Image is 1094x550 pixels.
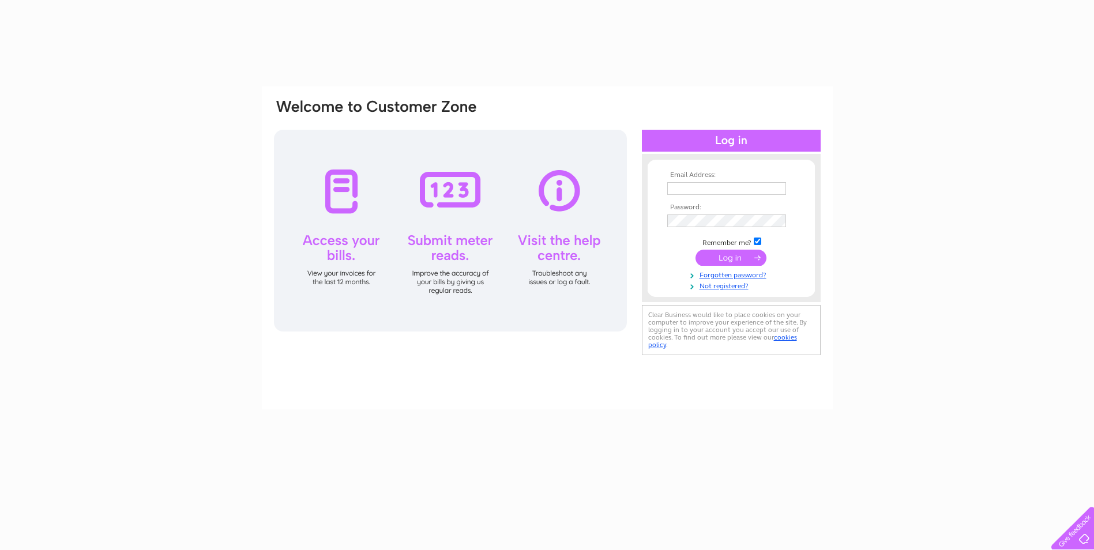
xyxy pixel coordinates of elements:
[664,236,798,247] td: Remember me?
[642,305,821,355] div: Clear Business would like to place cookies on your computer to improve your experience of the sit...
[664,171,798,179] th: Email Address:
[667,280,798,291] a: Not registered?
[667,269,798,280] a: Forgotten password?
[648,333,797,349] a: cookies policy
[696,250,766,266] input: Submit
[664,204,798,212] th: Password:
